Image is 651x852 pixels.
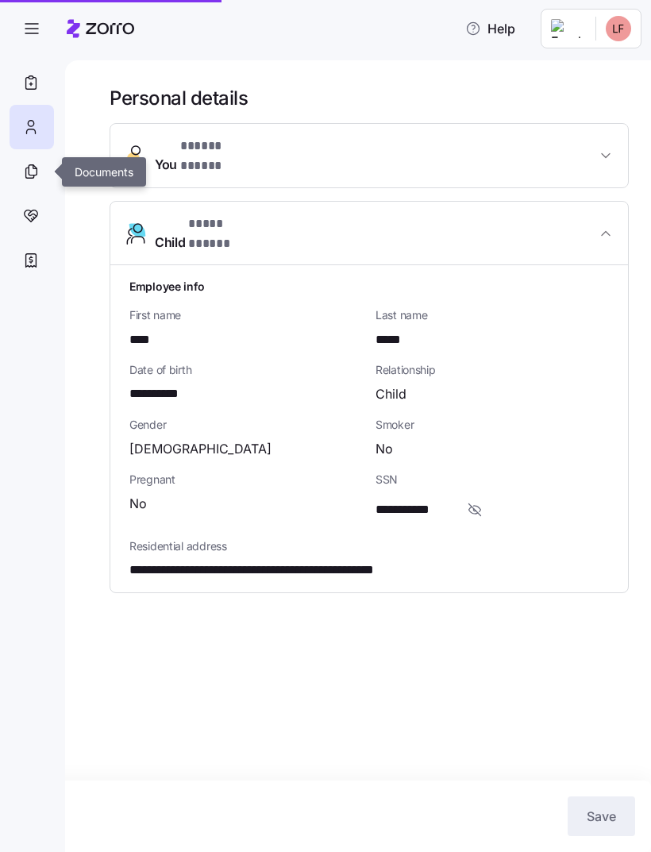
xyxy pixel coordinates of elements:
span: You [155,137,259,175]
button: Save [568,796,635,836]
span: [DEMOGRAPHIC_DATA] [129,439,272,459]
span: Last name [376,307,609,323]
span: No [129,494,147,514]
span: Pregnant [129,472,363,488]
h1: Personal details [110,86,629,110]
span: Child [376,384,406,404]
span: Child [155,214,262,253]
span: Smoker [376,417,609,433]
span: Help [465,19,515,38]
span: Gender [129,417,363,433]
button: Help [453,13,528,44]
span: No [376,439,393,459]
img: Employer logo [551,19,583,38]
img: bb9624ff15ae536fe5da0a1d915c409a [606,16,631,41]
span: Save [587,807,616,826]
span: Residential address [129,538,609,554]
span: Relationship [376,362,609,378]
h1: Employee info [129,278,609,295]
span: Date of birth [129,362,363,378]
span: SSN [376,472,609,488]
span: First name [129,307,363,323]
